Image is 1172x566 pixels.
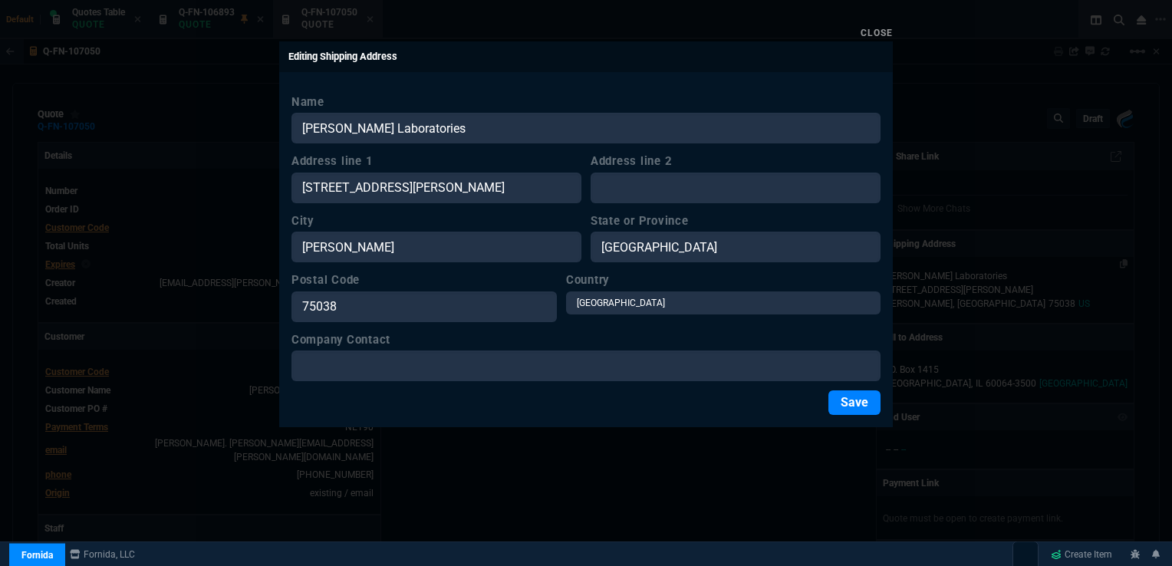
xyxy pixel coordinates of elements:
label: Address line 1 [291,153,581,169]
a: msbcCompanyName [65,548,140,561]
label: State or Province [591,212,881,229]
a: Create Item [1045,543,1118,566]
label: Address line 2 [591,153,881,169]
label: City [291,212,581,229]
label: Postal Code [291,271,557,288]
label: Country [566,271,881,288]
label: Name [291,94,881,110]
button: Save [828,390,881,415]
label: Company Contact [291,331,881,348]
